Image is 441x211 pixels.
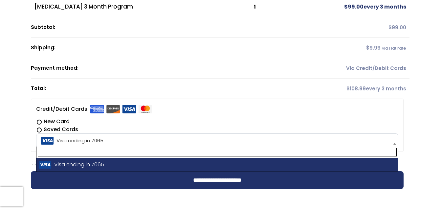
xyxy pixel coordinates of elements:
th: Shipping: [31,38,280,58]
small: via Flat rate [382,45,406,51]
img: mastercard.svg [138,105,152,113]
label: Saved Cards [36,126,398,133]
th: Subtotal: [31,17,280,38]
span: 108.99 [346,85,366,92]
span: $ [366,44,369,51]
span: Visa ending in 7065 [36,133,398,148]
span: $ [346,85,350,92]
span: Visa ending in 7065 [38,134,396,148]
span: 99.00 [388,24,406,31]
img: discover.svg [106,105,120,113]
span: $ [388,24,392,31]
label: Credit/Debit Cards [36,104,152,114]
iframe: Sign Up via Text for Offers [5,186,79,206]
th: Total: [31,79,280,99]
td: Via Credit/Debit Cards [280,58,409,79]
img: visa.svg [122,105,136,113]
li: Visa ending in 7065 [36,158,398,172]
span: $ [344,3,348,11]
th: Payment method: [31,58,280,79]
span: 99.00 [344,3,364,11]
input: Update the payment method used forallof my current subscriptions(optional) [32,161,36,165]
img: amex.svg [90,105,104,113]
td: every 3 months [280,79,409,99]
span: 9.99 [366,44,381,51]
label: New Card [36,118,398,126]
label: Update the payment method used for of my current subscriptions [32,159,249,167]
